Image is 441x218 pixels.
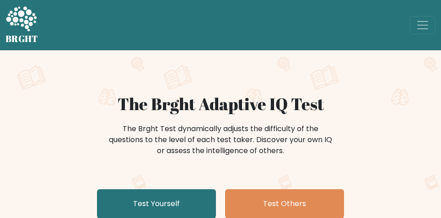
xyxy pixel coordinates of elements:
h5: BRGHT [5,33,38,44]
button: Toggle navigation [410,16,436,34]
a: BRGHT [5,4,38,47]
div: The Brght Test dynamically adjusts the difficulty of the questions to the level of each test take... [106,123,335,156]
h1: The Brght Adaptive IQ Test [5,94,436,114]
